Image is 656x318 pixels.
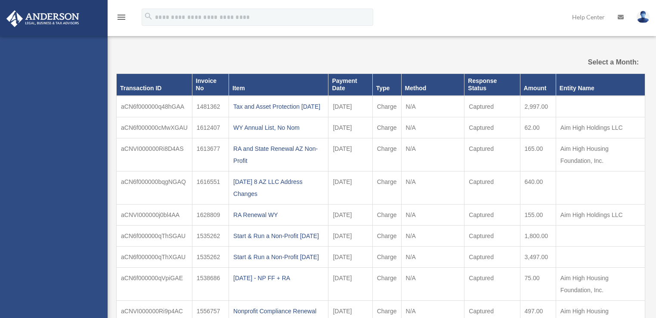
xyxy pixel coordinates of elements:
td: 1481362 [192,96,229,117]
td: aCN6f000000qThSGAU [117,226,192,247]
div: Start & Run a Non-Profit [DATE] [233,251,324,263]
td: [DATE] [328,226,372,247]
td: [DATE] [328,247,372,268]
td: [DATE] [328,138,372,171]
td: 1616551 [192,171,229,205]
th: Type [372,74,401,96]
td: Captured [464,226,520,247]
td: Charge [372,268,401,301]
td: N/A [401,117,464,138]
th: Item [229,74,328,96]
td: aCNVI000000Ri8D4AS [117,138,192,171]
td: 62.00 [520,117,556,138]
td: N/A [401,268,464,301]
td: N/A [401,205,464,226]
td: [DATE] [328,171,372,205]
td: 165.00 [520,138,556,171]
td: 2,997.00 [520,96,556,117]
td: 1613677 [192,138,229,171]
i: search [144,12,153,21]
div: [DATE] 8 AZ LLC Address Changes [233,176,324,200]
td: aCN6f000000qThXGAU [117,247,192,268]
td: 1612407 [192,117,229,138]
td: Captured [464,171,520,205]
th: Amount [520,74,556,96]
td: 1538686 [192,268,229,301]
td: Captured [464,205,520,226]
td: Captured [464,117,520,138]
div: Nonprofit Compliance Renewal [233,305,324,317]
td: Charge [372,171,401,205]
td: aCN6f000000bqgNGAQ [117,171,192,205]
img: Anderson Advisors Platinum Portal [4,10,82,27]
td: Aim High Holdings LLC [556,117,645,138]
td: Charge [372,117,401,138]
td: N/A [401,171,464,205]
td: [DATE] [328,117,372,138]
td: 1535262 [192,226,229,247]
td: 3,497.00 [520,247,556,268]
td: aCN6f000000qVpiGAE [117,268,192,301]
img: User Pic [637,11,650,23]
td: Captured [464,138,520,171]
div: WY Annual List, No Nom [233,122,324,134]
a: menu [116,15,127,22]
td: 640.00 [520,171,556,205]
td: Captured [464,247,520,268]
div: Tax and Asset Protection [DATE] [233,101,324,113]
td: Charge [372,205,401,226]
td: Captured [464,268,520,301]
i: menu [116,12,127,22]
td: [DATE] [328,96,372,117]
td: 1,800.00 [520,226,556,247]
label: Select a Month: [563,56,639,68]
th: Invoice No [192,74,229,96]
td: N/A [401,247,464,268]
th: Response Status [464,74,520,96]
th: Method [401,74,464,96]
th: Transaction ID [117,74,192,96]
td: [DATE] [328,205,372,226]
td: aCNVI000000j0bl4AA [117,205,192,226]
div: RA Renewal WY [233,209,324,221]
div: RA and State Renewal AZ Non-Profit [233,143,324,167]
td: aCN6f000000cMwXGAU [117,117,192,138]
th: Entity Name [556,74,645,96]
td: N/A [401,96,464,117]
td: Charge [372,247,401,268]
td: N/A [401,226,464,247]
td: 155.00 [520,205,556,226]
td: Aim High Housing Foundation, Inc. [556,268,645,301]
td: Captured [464,96,520,117]
td: [DATE] [328,268,372,301]
td: N/A [401,138,464,171]
td: Aim High Housing Foundation, Inc. [556,138,645,171]
td: Charge [372,226,401,247]
td: 1535262 [192,247,229,268]
td: Charge [372,96,401,117]
td: aCN6f000000q48hGAA [117,96,192,117]
td: 1628809 [192,205,229,226]
div: Start & Run a Non-Profit [DATE] [233,230,324,242]
td: Aim High Holdings LLC [556,205,645,226]
th: Payment Date [328,74,372,96]
td: Charge [372,138,401,171]
td: 75.00 [520,268,556,301]
div: [DATE] - NP FF + RA [233,272,324,284]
